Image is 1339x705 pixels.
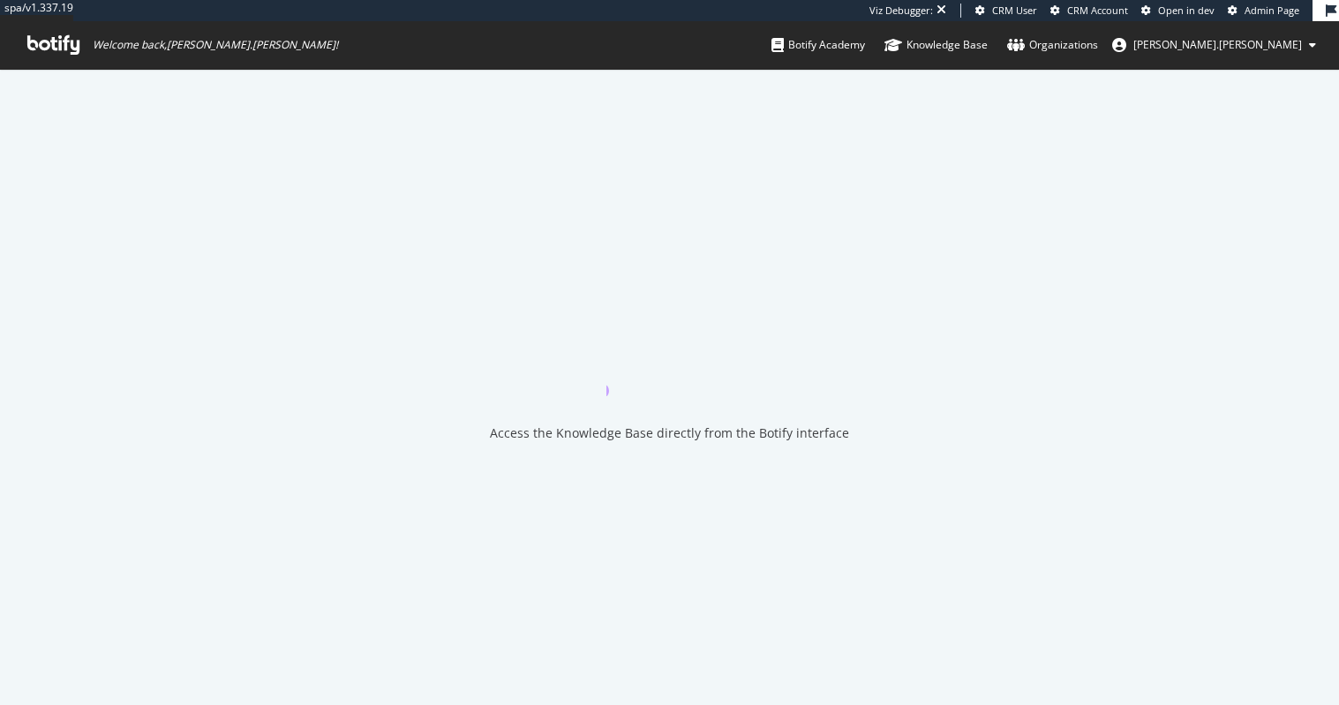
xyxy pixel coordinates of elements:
div: Organizations [1007,36,1098,54]
a: Open in dev [1141,4,1215,18]
span: Welcome back, [PERSON_NAME].[PERSON_NAME] ! [93,38,338,52]
span: Open in dev [1158,4,1215,17]
a: Knowledge Base [884,21,988,69]
div: Knowledge Base [884,36,988,54]
a: CRM Account [1050,4,1128,18]
div: Viz Debugger: [869,4,933,18]
button: [PERSON_NAME].[PERSON_NAME] [1098,31,1330,59]
a: CRM User [975,4,1037,18]
div: animation [606,333,733,396]
div: Access the Knowledge Base directly from the Botify interface [490,424,849,442]
a: Botify Academy [771,21,865,69]
span: jeffrey.louella [1133,37,1302,52]
a: Organizations [1007,21,1098,69]
span: Admin Page [1245,4,1299,17]
div: Botify Academy [771,36,865,54]
span: CRM Account [1067,4,1128,17]
span: CRM User [992,4,1037,17]
a: Admin Page [1228,4,1299,18]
